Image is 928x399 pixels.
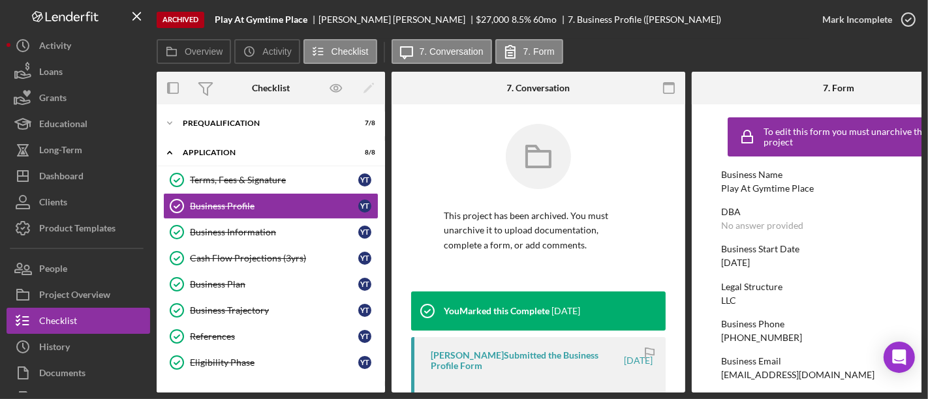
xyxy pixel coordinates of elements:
div: Business Trajectory [190,305,358,316]
a: Eligibility PhaseYT [163,349,379,376]
div: Y T [358,252,371,265]
div: [PERSON_NAME] Submitted the Business Profile Form [431,350,622,371]
a: ReferencesYT [163,323,379,349]
div: Grants [39,85,67,114]
div: Business Information [190,227,358,237]
div: Y T [358,173,371,186]
div: Loans [39,59,63,88]
button: Project Overview [7,282,150,308]
a: Cash Flow Projections (3yrs)YT [163,245,379,271]
button: Dashboard [7,163,150,189]
a: Business ProfileYT [163,193,379,219]
button: Grants [7,85,150,111]
div: Y T [358,226,371,239]
div: 7. Business Profile ([PERSON_NAME]) [568,14,721,25]
div: Open Intercom Messenger [884,342,915,373]
button: History [7,334,150,360]
div: Archived [157,12,204,28]
button: Activity [7,33,150,59]
div: No answer provided [721,220,803,231]
div: $27,000 [476,14,510,25]
div: Application [183,149,343,156]
div: 7. Conversation [507,83,570,93]
button: 7. Conversation [392,39,492,64]
div: Project Overview [39,282,110,311]
div: Checklist [39,308,77,337]
div: Cash Flow Projections (3yrs) [190,253,358,263]
div: 8 / 8 [352,149,375,156]
a: Business PlanYT [163,271,379,297]
time: 2025-02-12 17:48 [551,306,580,316]
div: Dashboard [39,163,84,192]
label: 7. Form [523,46,555,57]
button: Checklist [7,308,150,334]
div: You Marked this Complete [444,306,549,316]
div: Mark Incomplete [822,7,892,33]
div: 7 / 8 [352,119,375,127]
div: [PERSON_NAME] [PERSON_NAME] [318,14,476,25]
div: [DATE] [721,258,750,268]
div: References [190,331,358,342]
div: Activity [39,33,71,62]
button: Checklist [303,39,377,64]
button: Mark Incomplete [809,7,921,33]
button: 7. Form [495,39,563,64]
div: Y T [358,199,371,213]
div: Documents [39,360,85,389]
button: Loans [7,59,150,85]
div: Y T [358,278,371,291]
div: Business Profile [190,201,358,211]
div: Checklist [252,83,290,93]
button: People [7,256,150,282]
div: Prequalification [183,119,343,127]
b: Play At Gymtime Place [215,14,307,25]
div: 7. Form [823,83,854,93]
div: Terms, Fees & Signature [190,175,358,185]
div: History [39,334,70,363]
button: Long-Term [7,137,150,163]
div: Y T [358,356,371,369]
div: Business Plan [190,279,358,289]
a: Business TrajectoryYT [163,297,379,323]
a: Terms, Fees & SignatureYT [163,167,379,193]
div: Long-Term [39,137,82,166]
button: Overview [157,39,231,64]
div: Y T [358,330,371,343]
div: Clients [39,189,67,218]
div: Educational [39,111,87,140]
time: 2025-02-07 19:23 [624,355,653,366]
label: 7. Conversation [420,46,484,57]
a: Business InformationYT [163,219,379,245]
div: [PHONE_NUMBER] [721,332,802,343]
label: Activity [262,46,291,57]
a: Product Templates [7,215,150,241]
label: Overview [185,46,223,57]
div: [EMAIL_ADDRESS][DOMAIN_NAME] [721,370,874,380]
div: LLC [721,295,736,306]
div: Eligibility Phase [190,357,358,368]
div: 8.5 % [512,14,531,25]
button: Documents [7,360,150,386]
div: 60 mo [533,14,557,25]
label: Checklist [332,46,369,57]
button: Clients [7,189,150,215]
p: This project has been archived. You must unarchive it to upload documentation, complete a form, o... [444,209,633,252]
button: Activity [234,39,300,64]
div: Play At Gymtime Place [721,183,814,194]
div: People [39,256,67,285]
div: Product Templates [39,215,116,244]
button: Educational [7,111,150,137]
div: Y T [358,304,371,317]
